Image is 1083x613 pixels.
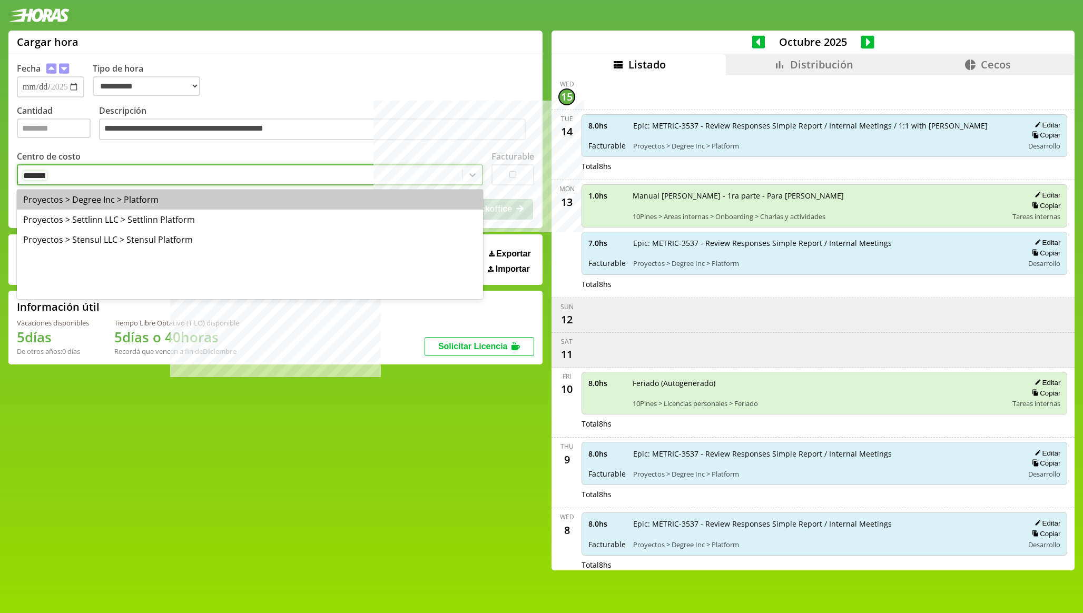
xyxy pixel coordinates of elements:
[633,399,1005,408] span: 10Pines > Licencias personales > Feriado
[628,57,666,72] span: Listado
[1031,191,1060,200] button: Editar
[633,540,1016,549] span: Proyectos > Degree Inc > Platform
[491,151,534,162] label: Facturable
[633,121,1016,131] span: Epic: METRIC-3537 - Review Responses Simple Report / Internal Meetings / 1:1 with [PERSON_NAME]
[765,35,861,49] span: Octubre 2025
[633,259,1016,268] span: Proyectos > Degree Inc > Platform
[1031,121,1060,130] button: Editar
[93,76,200,96] select: Tipo de hora
[558,381,575,398] div: 10
[558,88,575,105] div: 15
[17,347,89,356] div: De otros años: 0 días
[486,249,534,259] button: Exportar
[633,238,1016,248] span: Epic: METRIC-3537 - Review Responses Simple Report / Internal Meetings
[582,489,1067,499] div: Total 8 hs
[588,519,626,529] span: 8.0 hs
[588,539,626,549] span: Facturable
[1031,519,1060,528] button: Editar
[582,161,1067,171] div: Total 8 hs
[114,328,239,347] h1: 5 días o 40 horas
[1028,259,1060,268] span: Desarrollo
[17,328,89,347] h1: 5 días
[99,105,534,143] label: Descripción
[633,191,1005,201] span: Manual [PERSON_NAME] - 1ra parte - Para [PERSON_NAME]
[588,258,626,268] span: Facturable
[561,337,573,346] div: Sat
[560,80,574,88] div: Wed
[1012,212,1060,221] span: Tareas internas
[633,469,1016,479] span: Proyectos > Degree Inc > Platform
[559,184,575,193] div: Mon
[552,75,1075,569] div: scrollable content
[438,342,508,351] span: Solicitar Licencia
[1029,249,1060,258] button: Copiar
[558,521,575,538] div: 8
[93,63,209,97] label: Tipo de hora
[1029,529,1060,538] button: Copiar
[558,123,575,140] div: 14
[1031,238,1060,247] button: Editar
[1031,449,1060,458] button: Editar
[114,347,239,356] div: Recordá que vencen a fin de
[17,318,89,328] div: Vacaciones disponibles
[633,449,1016,459] span: Epic: METRIC-3537 - Review Responses Simple Report / Internal Meetings
[203,347,237,356] b: Diciembre
[1012,399,1060,408] span: Tareas internas
[588,238,626,248] span: 7.0 hs
[1029,389,1060,398] button: Copiar
[496,249,531,259] span: Exportar
[558,346,575,363] div: 11
[17,300,100,314] h2: Información útil
[588,449,626,459] span: 8.0 hs
[560,302,574,311] div: Sun
[1028,540,1060,549] span: Desarrollo
[1028,141,1060,151] span: Desarrollo
[560,512,574,521] div: Wed
[582,279,1067,289] div: Total 8 hs
[582,560,1067,570] div: Total 8 hs
[633,141,1016,151] span: Proyectos > Degree Inc > Platform
[8,8,70,22] img: logotipo
[561,114,573,123] div: Tue
[981,57,1011,72] span: Cecos
[17,230,483,250] div: Proyectos > Stensul LLC > Stensul Platform
[588,469,626,479] span: Facturable
[17,190,483,210] div: Proyectos > Degree Inc > Platform
[633,378,1005,388] span: Feriado (Autogenerado)
[17,63,41,74] label: Fecha
[17,210,483,230] div: Proyectos > Settlinn LLC > Settlinn Platform
[588,191,625,201] span: 1.0 hs
[588,378,625,388] span: 8.0 hs
[582,419,1067,429] div: Total 8 hs
[633,212,1005,221] span: 10Pines > Areas internas > Onboarding > Charlas y actividades
[99,118,526,141] textarea: Descripción
[790,57,853,72] span: Distribución
[425,337,534,356] button: Solicitar Licencia
[17,151,81,162] label: Centro de costo
[17,35,78,49] h1: Cargar hora
[1029,201,1060,210] button: Copiar
[588,141,626,151] span: Facturable
[1029,131,1060,140] button: Copiar
[563,372,571,381] div: Fri
[633,519,1016,529] span: Epic: METRIC-3537 - Review Responses Simple Report / Internal Meetings
[560,442,574,451] div: Thu
[496,264,530,274] span: Importar
[114,318,239,328] div: Tiempo Libre Optativo (TiLO) disponible
[17,105,99,143] label: Cantidad
[17,118,91,138] input: Cantidad
[558,311,575,328] div: 12
[1028,469,1060,479] span: Desarrollo
[558,451,575,468] div: 9
[1031,378,1060,387] button: Editar
[588,121,626,131] span: 8.0 hs
[1029,459,1060,468] button: Copiar
[558,193,575,210] div: 13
